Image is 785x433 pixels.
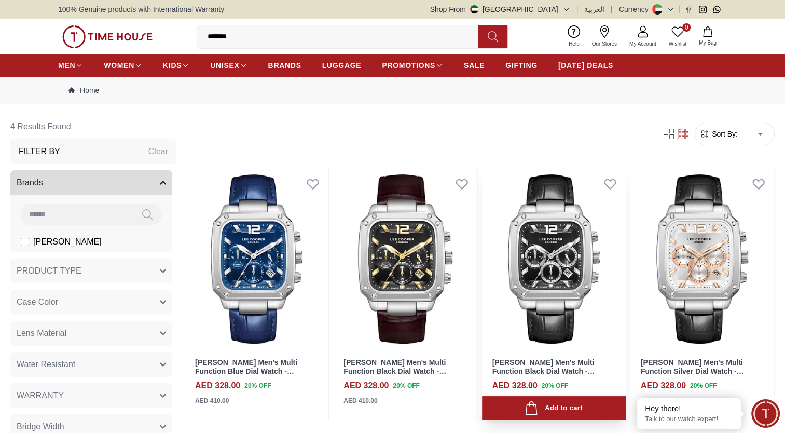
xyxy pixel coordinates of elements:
[343,396,377,405] div: AED 410.00
[163,60,182,71] span: KIDS
[382,56,443,75] a: PROMOTIONS
[10,321,172,346] button: Lens Material
[58,77,727,104] nav: Breadcrumb
[542,381,568,390] span: 20 % OFF
[68,85,99,96] a: Home
[663,23,693,50] a: 0Wishlist
[562,23,586,50] a: Help
[17,296,58,308] span: Case Color
[382,60,435,71] span: PROMOTIONS
[505,60,538,71] span: GIFTING
[195,380,240,392] h4: AED 328.00
[482,396,626,421] button: Add to cart
[713,6,721,13] a: Whatsapp
[690,381,717,390] span: 20 % OFF
[17,177,43,189] span: Brands
[33,236,102,248] span: [PERSON_NAME]
[641,380,686,392] h4: AED 328.00
[699,6,707,13] a: Instagram
[322,60,362,71] span: LUGGAGE
[470,5,478,13] img: United Arab Emirates
[10,170,172,195] button: Brands
[58,60,75,71] span: MEN
[682,23,691,32] span: 0
[693,24,723,49] button: My Bag
[322,56,362,75] a: LUGGAGE
[333,168,477,350] img: Lee Cooper Men's Multi Function Black Dial Watch - LC08184.352
[10,114,176,139] h6: 4 Results Found
[10,383,172,408] button: WARRANTY
[17,358,75,371] span: Water Resistant
[268,60,301,71] span: BRANDS
[17,389,64,402] span: WARRANTY
[710,129,738,139] span: Sort By:
[244,381,271,390] span: 20 % OFF
[10,352,172,377] button: Water Resistant
[584,4,604,15] button: العربية
[679,4,681,15] span: |
[210,60,239,71] span: UNISEX
[393,381,419,390] span: 20 % OFF
[588,40,621,48] span: Our Stores
[751,399,780,428] div: Chat Widget
[195,396,229,405] div: AED 410.00
[699,129,738,139] button: Sort By:
[268,56,301,75] a: BRANDS
[163,56,189,75] a: KIDS
[343,380,389,392] h4: AED 328.00
[558,56,613,75] a: [DATE] DEALS
[104,56,142,75] a: WOMEN
[645,415,733,424] p: Talk to our watch expert!
[10,259,172,283] button: PRODUCT TYPE
[19,145,60,158] h3: Filter By
[62,25,153,48] img: ...
[576,4,579,15] span: |
[665,40,691,48] span: Wishlist
[492,358,595,384] a: [PERSON_NAME] Men's Multi Function Black Dial Watch - LC08184.351
[492,380,538,392] h4: AED 328.00
[625,40,660,48] span: My Account
[645,403,733,414] div: Hey there!
[464,60,485,71] span: SALE
[630,168,774,350] img: Lee Cooper Men's Multi Function Silver Dial Watch - LC08184.331
[430,4,570,15] button: Shop From[GEOGRAPHIC_DATA]
[17,327,66,340] span: Lens Material
[210,56,247,75] a: UNISEX
[58,4,224,15] span: 100% Genuine products with International Warranty
[482,168,626,350] img: Lee Cooper Men's Multi Function Black Dial Watch - LC08184.351
[10,290,172,315] button: Case Color
[619,4,653,15] div: Currency
[148,145,168,158] div: Clear
[525,401,582,415] div: Add to cart
[695,39,721,47] span: My Bag
[58,56,83,75] a: MEN
[17,421,64,433] span: Bridge Width
[611,4,613,15] span: |
[343,358,446,384] a: [PERSON_NAME] Men's Multi Function Black Dial Watch - LC08184.352
[505,56,538,75] a: GIFTING
[195,358,297,384] a: [PERSON_NAME] Men's Multi Function Blue Dial Watch - LC08184.399
[641,358,744,384] a: [PERSON_NAME] Men's Multi Function Silver Dial Watch - LC08184.331
[641,396,674,405] div: AED 410.00
[104,60,134,71] span: WOMEN
[185,168,328,350] img: Lee Cooper Men's Multi Function Blue Dial Watch - LC08184.399
[464,56,485,75] a: SALE
[564,40,584,48] span: Help
[558,60,613,71] span: [DATE] DEALS
[21,238,29,246] input: [PERSON_NAME]
[17,265,81,277] span: PRODUCT TYPE
[685,6,693,13] a: Facebook
[586,23,623,50] a: Our Stores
